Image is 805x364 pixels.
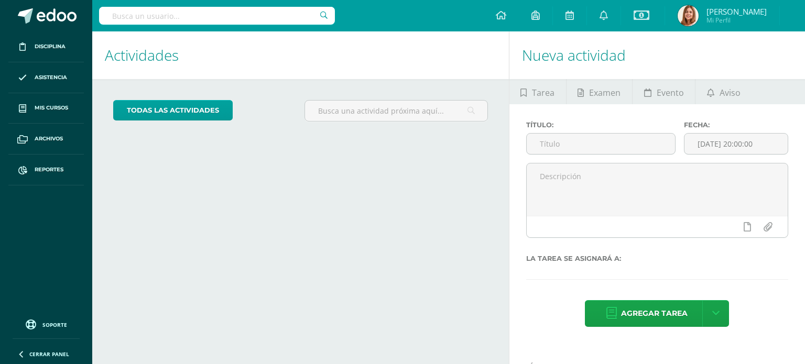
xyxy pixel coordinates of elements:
span: Mi Perfil [706,16,767,25]
label: Título: [526,121,676,129]
input: Título [527,134,675,154]
span: Agregar tarea [621,301,688,326]
a: Evento [633,79,695,104]
span: Tarea [532,80,554,105]
span: Examen [589,80,621,105]
span: Evento [657,80,684,105]
img: eb2ab618cba906d884e32e33fe174f12.png [678,5,699,26]
h1: Nueva actividad [522,31,792,79]
span: Disciplina [35,42,66,51]
a: todas las Actividades [113,100,233,120]
h1: Actividades [105,31,496,79]
a: Archivos [8,124,84,155]
label: Fecha: [684,121,788,129]
span: [PERSON_NAME] [706,6,767,17]
a: Asistencia [8,62,84,93]
a: Soporte [13,317,80,331]
span: Reportes [35,166,63,174]
input: Fecha de entrega [684,134,788,154]
span: Mis cursos [35,104,68,112]
span: Asistencia [35,73,67,82]
span: Archivos [35,135,63,143]
input: Busca un usuario... [99,7,335,25]
a: Aviso [695,79,752,104]
input: Busca una actividad próxima aquí... [305,101,487,121]
span: Aviso [720,80,741,105]
a: Reportes [8,155,84,185]
label: La tarea se asignará a: [526,255,788,262]
a: Examen [567,79,632,104]
a: Tarea [509,79,566,104]
span: Cerrar panel [29,350,69,358]
a: Mis cursos [8,93,84,124]
span: Soporte [42,321,67,328]
a: Disciplina [8,31,84,62]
